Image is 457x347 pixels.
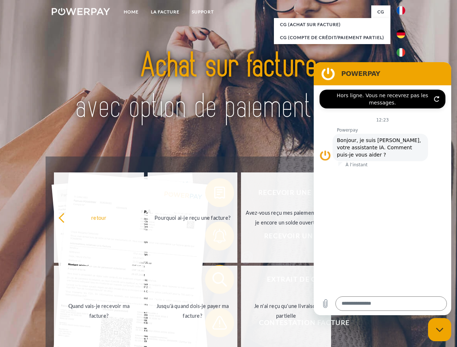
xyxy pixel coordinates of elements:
img: fr [397,6,405,15]
a: Avez-vous reçu mes paiements, ai-je encore un solde ouvert? [241,172,331,263]
div: retour [58,213,140,222]
div: Je n'ai reçu qu'une livraison partielle [245,301,327,321]
img: logo-powerpay-white.svg [52,8,110,15]
a: Support [186,5,220,18]
iframe: Fenêtre de messagerie [314,62,451,315]
img: de [397,30,405,38]
a: LA FACTURE [145,5,186,18]
div: Jusqu'à quand dois-je payer ma facture? [152,301,233,321]
img: it [397,48,405,57]
a: Home [118,5,145,18]
div: Quand vais-je recevoir ma facture? [58,301,140,321]
div: Avez-vous reçu mes paiements, ai-je encore un solde ouvert? [245,208,327,227]
img: title-powerpay_fr.svg [69,35,388,138]
iframe: Bouton de lancement de la fenêtre de messagerie, conversation en cours [428,318,451,341]
a: CG (Compte de crédit/paiement partiel) [274,31,390,44]
a: CG (achat sur facture) [274,18,390,31]
a: CG [371,5,390,18]
div: Pourquoi ai-je reçu une facture? [152,213,233,222]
